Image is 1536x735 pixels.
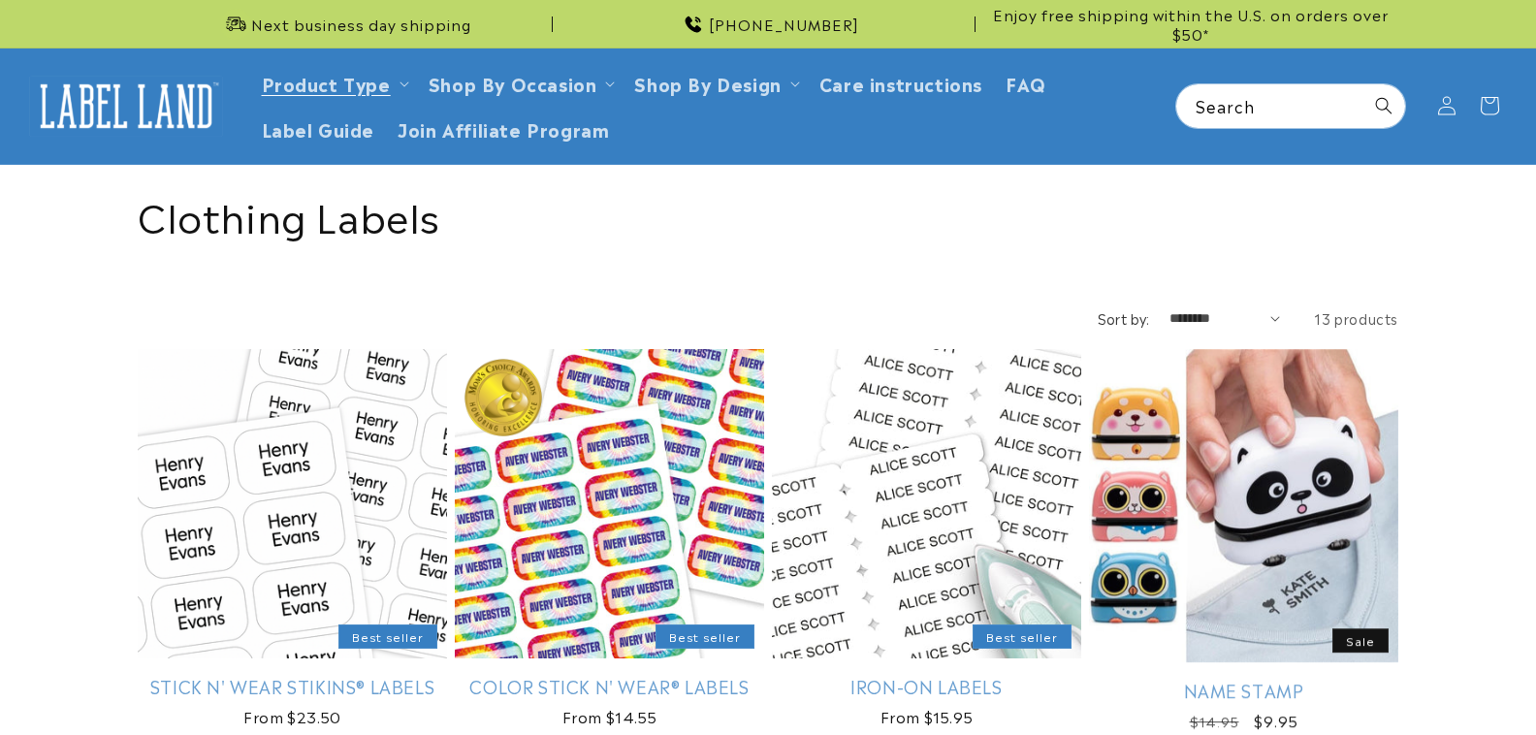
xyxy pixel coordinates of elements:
[1089,679,1398,701] a: Name Stamp
[994,60,1058,106] a: FAQ
[623,60,807,106] summary: Shop By Design
[819,72,982,94] span: Care instructions
[1314,308,1398,328] span: 13 products
[386,106,621,151] a: Join Affiliate Program
[429,72,597,94] span: Shop By Occasion
[22,69,231,144] a: Label Land
[262,70,391,96] a: Product Type
[138,189,1398,240] h1: Clothing Labels
[634,70,781,96] a: Shop By Design
[1362,84,1405,127] button: Search
[251,15,471,34] span: Next business day shipping
[1006,72,1046,94] span: FAQ
[709,15,859,34] span: [PHONE_NUMBER]
[398,117,609,140] span: Join Affiliate Program
[1098,308,1150,328] label: Sort by:
[250,60,417,106] summary: Product Type
[250,106,387,151] a: Label Guide
[808,60,994,106] a: Care instructions
[455,675,764,697] a: Color Stick N' Wear® Labels
[983,5,1398,43] span: Enjoy free shipping within the U.S. on orders over $50*
[262,117,375,140] span: Label Guide
[417,60,624,106] summary: Shop By Occasion
[29,76,223,136] img: Label Land
[138,675,447,697] a: Stick N' Wear Stikins® Labels
[772,675,1081,697] a: Iron-On Labels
